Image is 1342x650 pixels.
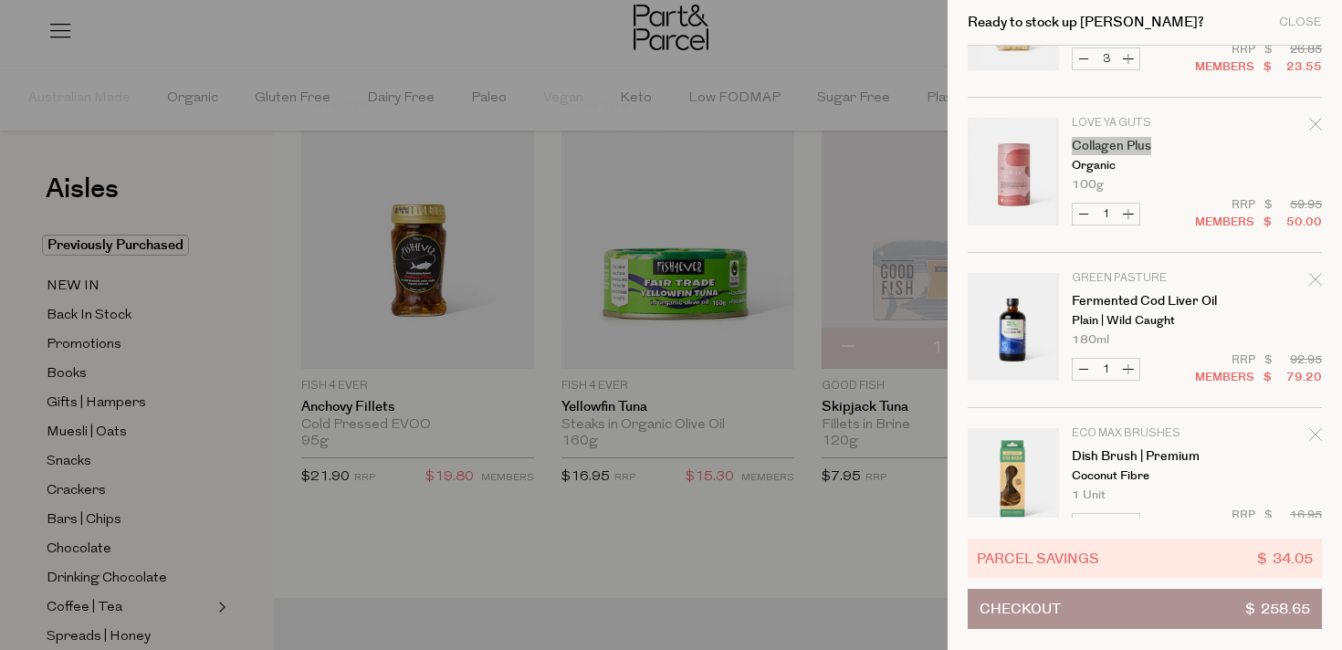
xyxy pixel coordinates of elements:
input: QTY Collagen Plus [1095,204,1117,225]
span: 1 Unit [1072,489,1106,501]
div: Remove Fermented Cod Liver Oil [1309,270,1322,295]
p: Plain | Wild Caught [1072,315,1213,327]
h2: Ready to stock up [PERSON_NAME]? [968,16,1204,29]
input: QTY Sourdough Pasta [1095,48,1117,69]
a: Collagen Plus [1072,140,1213,152]
input: QTY Fermented Cod Liver Oil [1095,359,1117,380]
p: Coconut Fibre [1072,470,1213,482]
span: $ 258.65 [1245,590,1310,628]
a: Fermented Cod Liver Oil [1072,295,1213,308]
p: Green Pasture [1072,273,1213,284]
span: $ 34.05 [1257,548,1313,569]
div: Remove Dish Brush | Premium [1309,425,1322,450]
input: QTY Dish Brush | Premium [1095,514,1117,535]
span: Parcel Savings [977,548,1099,569]
div: Remove Collagen Plus [1309,115,1322,140]
p: Eco Max Brushes [1072,428,1213,439]
button: Checkout$ 258.65 [968,589,1322,629]
p: Love Ya Guts [1072,118,1213,129]
span: Checkout [980,590,1061,628]
a: Dish Brush | Premium [1072,450,1213,463]
span: 180ml [1072,334,1109,346]
div: Close [1279,16,1322,28]
p: Organic [1072,160,1213,172]
span: 100g [1072,179,1104,191]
